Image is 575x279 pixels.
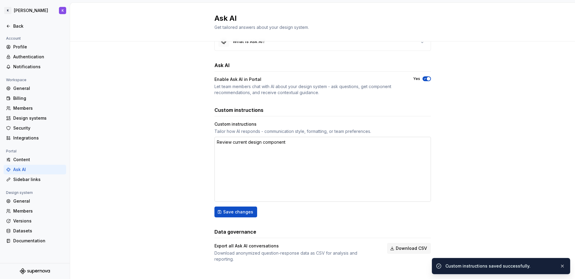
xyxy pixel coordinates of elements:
[214,14,424,23] h2: Ask AI
[4,155,66,164] a: Content
[4,189,35,196] div: Design system
[4,165,66,174] a: Ask AI
[4,84,66,93] a: General
[13,115,64,121] div: Design systems
[396,245,427,251] span: Download CSV
[13,54,64,60] div: Authentication
[214,207,257,217] button: Save changes
[4,103,66,113] a: Members
[13,105,64,111] div: Members
[4,76,29,84] div: Workspace
[4,52,66,62] a: Authentication
[214,243,376,249] div: Export all Ask AI conversations
[20,268,50,274] svg: Supernova Logo
[214,62,229,69] h3: Ask AI
[13,64,64,70] div: Notifications
[214,228,256,235] h3: Data governance
[4,113,66,123] a: Design systems
[214,137,431,202] textarea: Review current design component
[13,238,64,244] div: Documentation
[4,133,66,143] a: Integrations
[4,7,11,14] div: K
[13,167,64,173] div: Ask AI
[223,209,253,215] span: Save changes
[4,21,66,31] a: Back
[4,226,66,236] a: Datasets
[445,263,555,269] div: Custom instructions saved successfully.
[13,228,64,234] div: Datasets
[214,128,431,134] div: Tailor how AI responds - communication style, formatting, or team preferences.
[4,206,66,216] a: Members
[62,8,64,13] div: K
[13,176,64,182] div: Sidebar links
[13,125,64,131] div: Security
[4,175,66,184] a: Sidebar links
[13,198,64,204] div: General
[4,216,66,226] a: Versions
[4,62,66,72] a: Notifications
[13,218,64,224] div: Versions
[1,4,69,17] button: K[PERSON_NAME]K
[413,76,420,81] label: Yes
[13,95,64,101] div: Billing
[214,76,402,82] div: Enable Ask AI in Portal
[13,85,64,91] div: General
[214,250,376,262] div: Download anonymized question-response data as CSV for analysis and reporting.
[13,44,64,50] div: Profile
[4,42,66,52] a: Profile
[233,38,265,44] div: What is Ask AI?
[4,148,19,155] div: Portal
[4,123,66,133] a: Security
[14,8,48,14] div: [PERSON_NAME]
[13,135,64,141] div: Integrations
[387,243,431,254] button: Download CSV
[4,94,66,103] a: Billing
[214,121,431,127] div: Custom instructions
[214,106,263,114] h3: Custom instructions
[214,25,309,30] span: Get tailored answers about your design system.
[4,196,66,206] a: General
[13,23,64,29] div: Back
[4,35,23,42] div: Account
[13,157,64,163] div: Content
[4,236,66,246] a: Documentation
[13,208,64,214] div: Members
[214,84,402,96] div: Let team members chat with AI about your design system - ask questions, get component recommendat...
